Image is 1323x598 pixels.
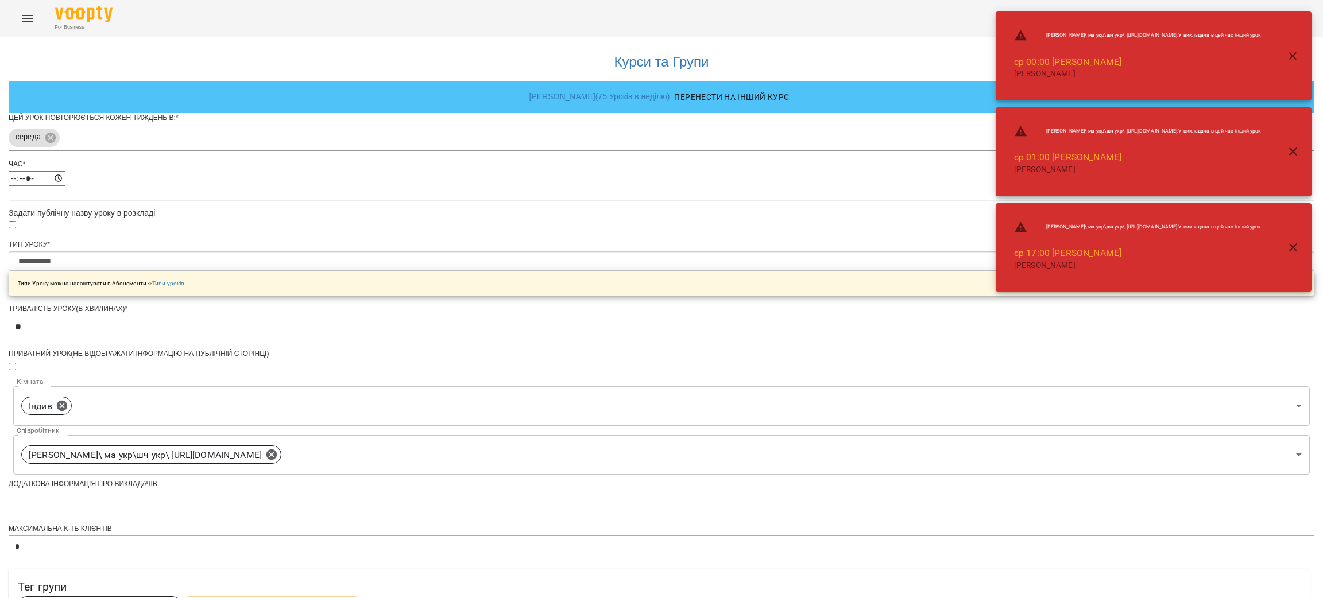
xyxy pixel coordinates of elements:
span: For Business [55,24,113,31]
div: [PERSON_NAME]\ ма укр\шч укр\ [URL][DOMAIN_NAME] [21,445,281,464]
a: ср 01:00 [PERSON_NAME] [1014,152,1121,162]
div: Приватний урок(не відображати інформацію на публічній сторінці) [9,349,1314,359]
div: Максимальна к-ть клієнтів [9,524,1314,534]
a: [PERSON_NAME] ( 75 Уроків в неділю ) [529,92,670,101]
a: ср 00:00 [PERSON_NAME] [1014,56,1121,67]
p: [PERSON_NAME] [1014,164,1262,176]
li: [PERSON_NAME]\ ма укр\шч укр\ [URL][DOMAIN_NAME] : У викладача в цей час інший урок [1005,216,1271,239]
div: Тривалість уроку(в хвилинах) [9,304,1314,314]
span: середа [9,132,48,143]
p: [PERSON_NAME]\ ма укр\шч укр\ [URL][DOMAIN_NAME] [29,448,262,462]
p: Типи Уроку можна налаштувати в Абонементи -> [18,279,184,288]
div: Час [9,160,1314,169]
button: Перенести на інший курс [670,87,794,107]
div: середа [9,125,1314,151]
span: Перенести на інший курс [674,90,789,104]
p: [PERSON_NAME] [1014,68,1262,80]
button: Menu [14,5,41,32]
img: Voopty Logo [55,6,113,22]
div: Цей урок повторюється кожен тиждень в: [9,113,1314,123]
div: [PERSON_NAME]\ ма укр\шч укр\ [URL][DOMAIN_NAME] [13,435,1310,475]
div: Індив [13,386,1310,426]
div: Задати публічну назву уроку в розкладі [9,207,1314,219]
h3: Курси та Групи [14,55,1309,69]
li: [PERSON_NAME]\ ма укр\шч укр\ [URL][DOMAIN_NAME] : У викладача в цей час інший урок [1005,24,1271,47]
a: Типи уроків [152,280,184,286]
div: Індив [21,397,72,415]
div: середа [9,129,60,147]
h6: Тег групи [18,578,1301,596]
li: [PERSON_NAME]\ ма укр\шч укр\ [URL][DOMAIN_NAME] : У викладача в цей час інший урок [1005,120,1271,143]
div: Тип Уроку [9,240,1314,250]
p: [PERSON_NAME] [1014,260,1262,271]
a: ср 17:00 [PERSON_NAME] [1014,247,1121,258]
p: Індив [29,399,52,413]
div: Додаткова інформація про викладачів [9,479,1314,489]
